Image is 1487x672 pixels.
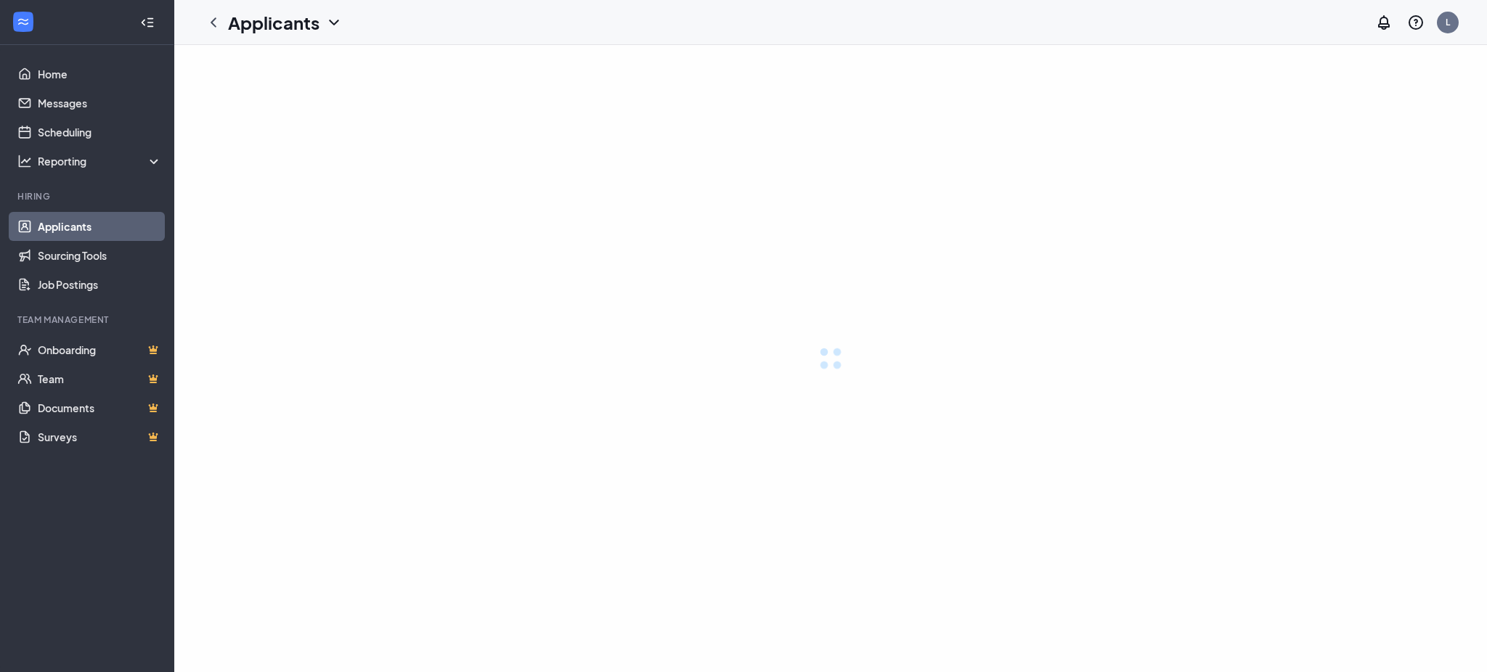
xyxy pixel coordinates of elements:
div: Hiring [17,190,159,202]
div: Reporting [38,154,163,168]
svg: Analysis [17,154,32,168]
a: OnboardingCrown [38,335,162,364]
svg: ChevronDown [325,14,343,31]
a: Messages [38,89,162,118]
div: Team Management [17,314,159,326]
a: TeamCrown [38,364,162,393]
svg: WorkstreamLogo [16,15,30,29]
a: Job Postings [38,270,162,299]
a: DocumentsCrown [38,393,162,422]
a: Home [38,60,162,89]
h1: Applicants [228,10,319,35]
div: L [1446,16,1450,28]
a: SurveysCrown [38,422,162,451]
svg: Notifications [1375,14,1393,31]
a: Scheduling [38,118,162,147]
svg: Collapse [140,15,155,30]
a: Applicants [38,212,162,241]
svg: QuestionInfo [1407,14,1425,31]
svg: ChevronLeft [205,14,222,31]
a: Sourcing Tools [38,241,162,270]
